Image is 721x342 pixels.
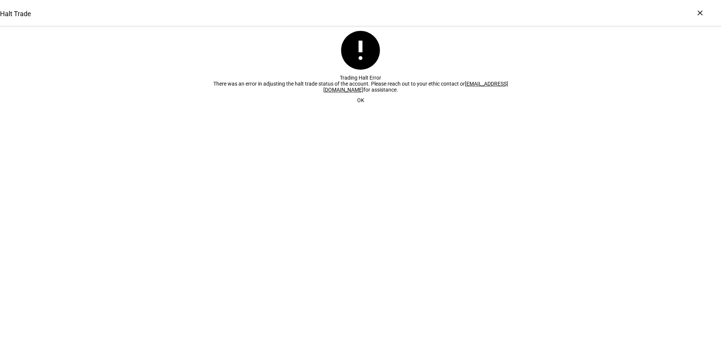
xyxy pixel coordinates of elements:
div: Trading Halt Error [210,75,511,81]
mat-icon: error [337,27,384,74]
div: × [694,7,706,19]
button: OK [348,93,373,108]
div: There was an error in adjusting the halt trade status of the account. Please reach out to your et... [210,81,511,93]
span: OK [357,93,364,108]
a: [EMAIL_ADDRESS][DOMAIN_NAME] [323,81,508,93]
